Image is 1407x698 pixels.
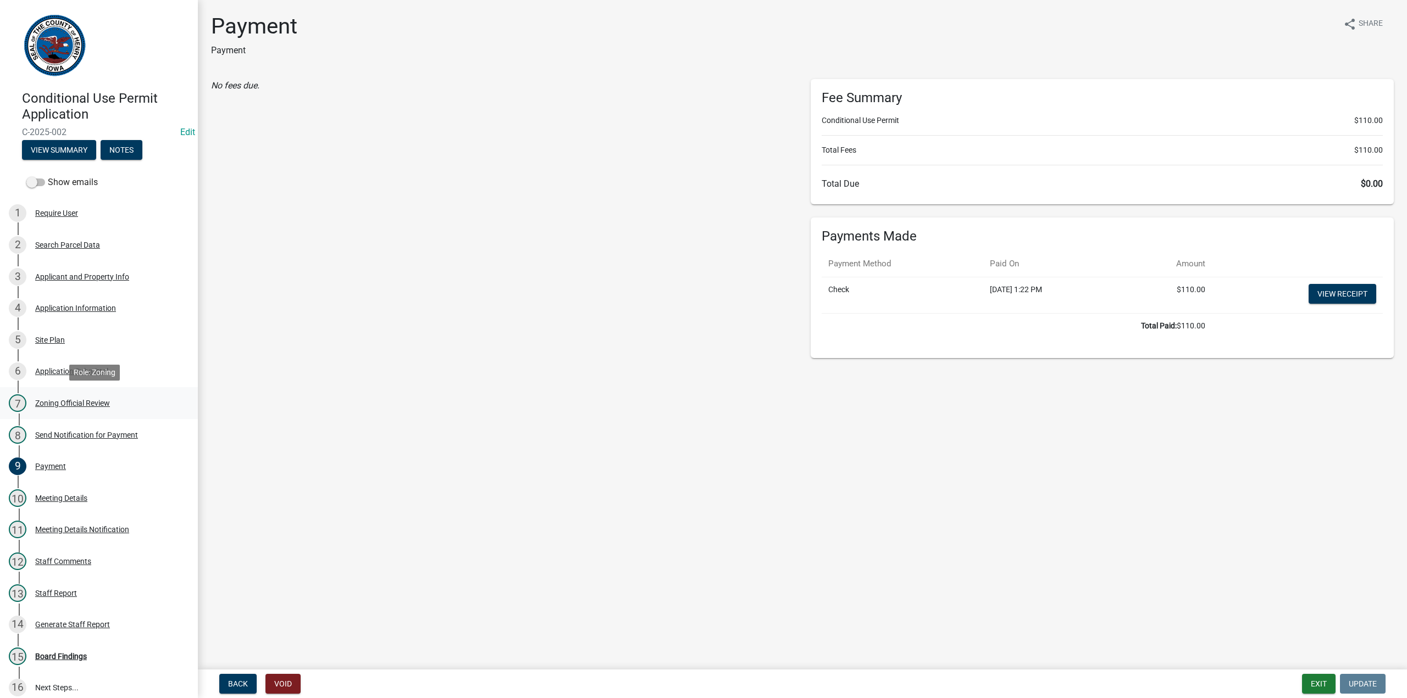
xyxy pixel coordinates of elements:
[35,367,108,375] div: Application Submittal
[9,616,26,633] div: 14
[9,394,26,412] div: 7
[9,204,26,222] div: 1
[35,526,129,533] div: Meeting Details Notification
[1354,144,1383,156] span: $110.00
[822,313,1212,338] td: $110.00
[265,674,301,694] button: Void
[9,552,26,570] div: 12
[9,299,26,317] div: 4
[822,115,1383,126] li: Conditional Use Permit
[35,336,65,344] div: Site Plan
[35,652,87,660] div: Board Findings
[35,399,110,407] div: Zoning Official Review
[9,647,26,665] div: 15
[1334,13,1392,35] button: shareShare
[22,146,96,155] wm-modal-confirm: Summary
[35,621,110,628] div: Generate Staff Report
[228,679,248,688] span: Back
[1349,679,1377,688] span: Update
[35,462,66,470] div: Payment
[1361,178,1383,189] span: $0.00
[9,236,26,254] div: 2
[101,146,142,155] wm-modal-confirm: Notes
[26,176,98,189] label: Show emails
[9,584,26,602] div: 13
[35,304,116,312] div: Application Information
[1354,115,1383,126] span: $110.00
[69,365,120,381] div: Role: Zoning
[35,209,78,217] div: Require User
[211,44,297,57] p: Payment
[35,557,91,565] div: Staff Comments
[9,521,26,538] div: 11
[1122,251,1212,277] th: Amount
[22,91,189,122] h4: Conditional Use Permit Application
[35,273,129,281] div: Applicant and Property Info
[35,494,87,502] div: Meeting Details
[822,228,1383,244] h6: Payments Made
[9,489,26,507] div: 10
[211,80,259,91] i: No fees due.
[1343,18,1356,31] i: share
[101,140,142,160] button: Notes
[35,589,77,597] div: Staff Report
[211,13,297,40] h1: Payment
[180,127,195,137] wm-modal-confirm: Edit Application Number
[1141,321,1177,330] b: Total Paid:
[983,251,1122,277] th: Paid On
[1309,284,1376,304] a: View receipt
[22,12,87,79] img: Henry County, Iowa
[822,277,983,313] td: Check
[35,241,100,249] div: Search Parcel Data
[22,127,176,137] span: C-2025-002
[9,457,26,475] div: 9
[9,331,26,349] div: 5
[1302,674,1336,694] button: Exit
[1359,18,1383,31] span: Share
[219,674,257,694] button: Back
[9,268,26,286] div: 3
[1122,277,1212,313] td: $110.00
[822,144,1383,156] li: Total Fees
[822,251,983,277] th: Payment Method
[9,426,26,444] div: 8
[822,90,1383,106] h6: Fee Summary
[1340,674,1386,694] button: Update
[9,679,26,696] div: 16
[822,178,1383,189] h6: Total Due
[9,362,26,380] div: 6
[35,431,138,439] div: Send Notification for Payment
[22,140,96,160] button: View Summary
[180,127,195,137] a: Edit
[983,277,1122,313] td: [DATE] 1:22 PM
